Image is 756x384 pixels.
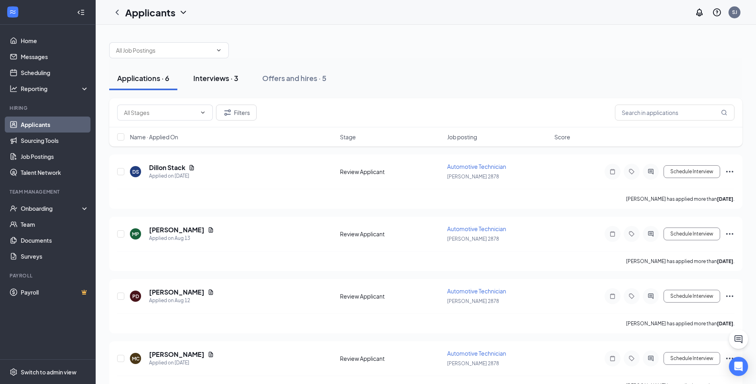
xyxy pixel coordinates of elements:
[132,231,139,238] div: MP
[179,8,188,17] svg: ChevronDown
[149,163,185,172] h5: Dillon Stack
[664,352,720,365] button: Schedule Interview
[21,368,77,376] div: Switch to admin view
[340,292,442,300] div: Review Applicant
[21,65,89,81] a: Scheduling
[340,168,442,176] div: Review Applicant
[21,164,89,180] a: Talent Network
[208,351,214,358] svg: Document
[10,105,87,111] div: Hiring
[608,293,617,299] svg: Note
[646,231,656,237] svg: ActiveChat
[725,229,734,239] svg: Ellipses
[132,293,139,300] div: PD
[21,284,89,300] a: PayrollCrown
[447,287,506,295] span: Automotive Technician
[10,204,18,212] svg: UserCheck
[608,168,617,175] svg: Note
[149,288,204,297] h5: [PERSON_NAME]
[447,174,499,180] span: [PERSON_NAME] 2878
[200,109,206,116] svg: ChevronDown
[149,297,214,305] div: Applied on Aug 12
[717,258,733,264] b: [DATE]
[10,272,87,279] div: Payroll
[721,109,727,116] svg: MagnifyingGlass
[112,8,122,17] svg: ChevronLeft
[77,8,85,16] svg: Collapse
[216,105,257,121] button: Filter Filters
[340,230,442,238] div: Review Applicant
[627,168,636,175] svg: Tag
[712,8,722,17] svg: QuestionInfo
[10,188,87,195] div: Team Management
[189,164,195,171] svg: Document
[340,133,356,141] span: Stage
[447,133,477,141] span: Job posting
[21,148,89,164] a: Job Postings
[21,33,89,49] a: Home
[646,293,656,299] svg: ActiveChat
[223,108,232,117] svg: Filter
[193,73,238,83] div: Interviews · 3
[627,355,636,362] svg: Tag
[608,231,617,237] svg: Note
[21,133,89,148] a: Sourcing Tools
[21,216,89,232] a: Team
[732,9,737,16] div: SJ
[21,49,89,65] a: Messages
[208,227,214,233] svg: Document
[149,350,204,359] h5: [PERSON_NAME]
[729,357,748,376] div: Open Intercom Messenger
[447,163,506,170] span: Automotive Technician
[149,226,204,234] h5: [PERSON_NAME]
[149,172,195,180] div: Applied on [DATE]
[664,228,720,240] button: Schedule Interview
[725,291,734,301] svg: Ellipses
[10,368,18,376] svg: Settings
[626,320,734,327] p: [PERSON_NAME] has applied more than .
[725,167,734,176] svg: Ellipses
[10,85,18,93] svg: Analysis
[646,168,656,175] svg: ActiveChat
[132,168,139,175] div: DS
[262,73,326,83] div: Offers and hires · 5
[608,355,617,362] svg: Note
[447,360,499,366] span: [PERSON_NAME] 2878
[116,46,212,55] input: All Job Postings
[447,236,499,242] span: [PERSON_NAME] 2878
[627,231,636,237] svg: Tag
[695,8,704,17] svg: Notifications
[149,359,214,367] div: Applied on [DATE]
[447,225,506,232] span: Automotive Technician
[626,258,734,265] p: [PERSON_NAME] has applied more than .
[21,248,89,264] a: Surveys
[117,73,169,83] div: Applications · 6
[21,204,82,212] div: Onboarding
[717,196,733,202] b: [DATE]
[664,165,720,178] button: Schedule Interview
[21,232,89,248] a: Documents
[124,108,196,117] input: All Stages
[554,133,570,141] span: Score
[208,289,214,295] svg: Document
[717,321,733,327] b: [DATE]
[447,350,506,357] span: Automotive Technician
[21,117,89,133] a: Applicants
[125,6,175,19] h1: Applicants
[9,8,17,16] svg: WorkstreamLogo
[132,355,139,362] div: MC
[627,293,636,299] svg: Tag
[626,196,734,202] p: [PERSON_NAME] has applied more than .
[725,354,734,363] svg: Ellipses
[729,330,748,349] button: ChatActive
[149,234,214,242] div: Applied on Aug 13
[340,354,442,362] div: Review Applicant
[615,105,734,121] input: Search in applications
[130,133,178,141] span: Name · Applied On
[734,335,743,344] svg: ChatActive
[447,298,499,304] span: [PERSON_NAME] 2878
[646,355,656,362] svg: ActiveChat
[21,85,89,93] div: Reporting
[216,47,222,53] svg: ChevronDown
